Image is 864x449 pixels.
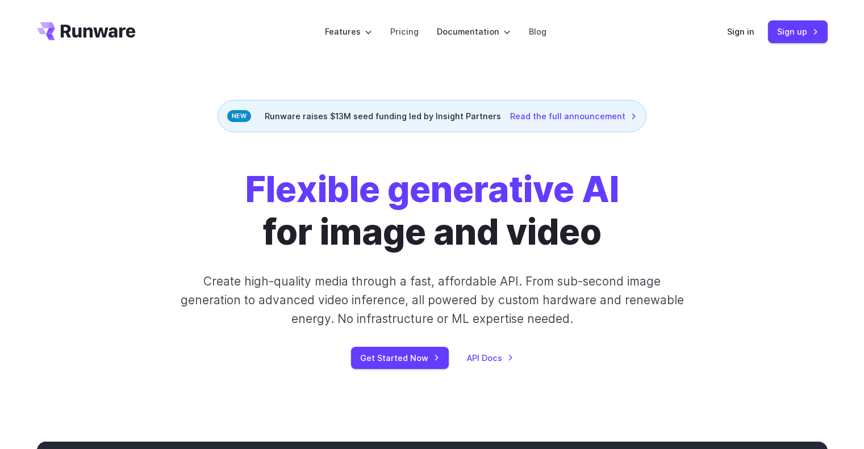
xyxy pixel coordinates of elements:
[390,25,419,38] a: Pricing
[467,351,514,364] a: API Docs
[510,110,637,123] a: Read the full announcement
[351,347,449,369] a: Get Started Now
[529,25,546,38] a: Blog
[437,25,511,38] label: Documentation
[727,25,754,38] a: Sign in
[37,22,136,40] a: Go to /
[179,272,685,329] p: Create high-quality media through a fast, affordable API. From sub-second image generation to adv...
[245,168,619,211] strong: Flexible generative AI
[245,169,619,254] h1: for image and video
[218,100,646,132] div: Runware raises $13M seed funding led by Insight Partners
[768,20,828,43] a: Sign up
[325,25,372,38] label: Features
